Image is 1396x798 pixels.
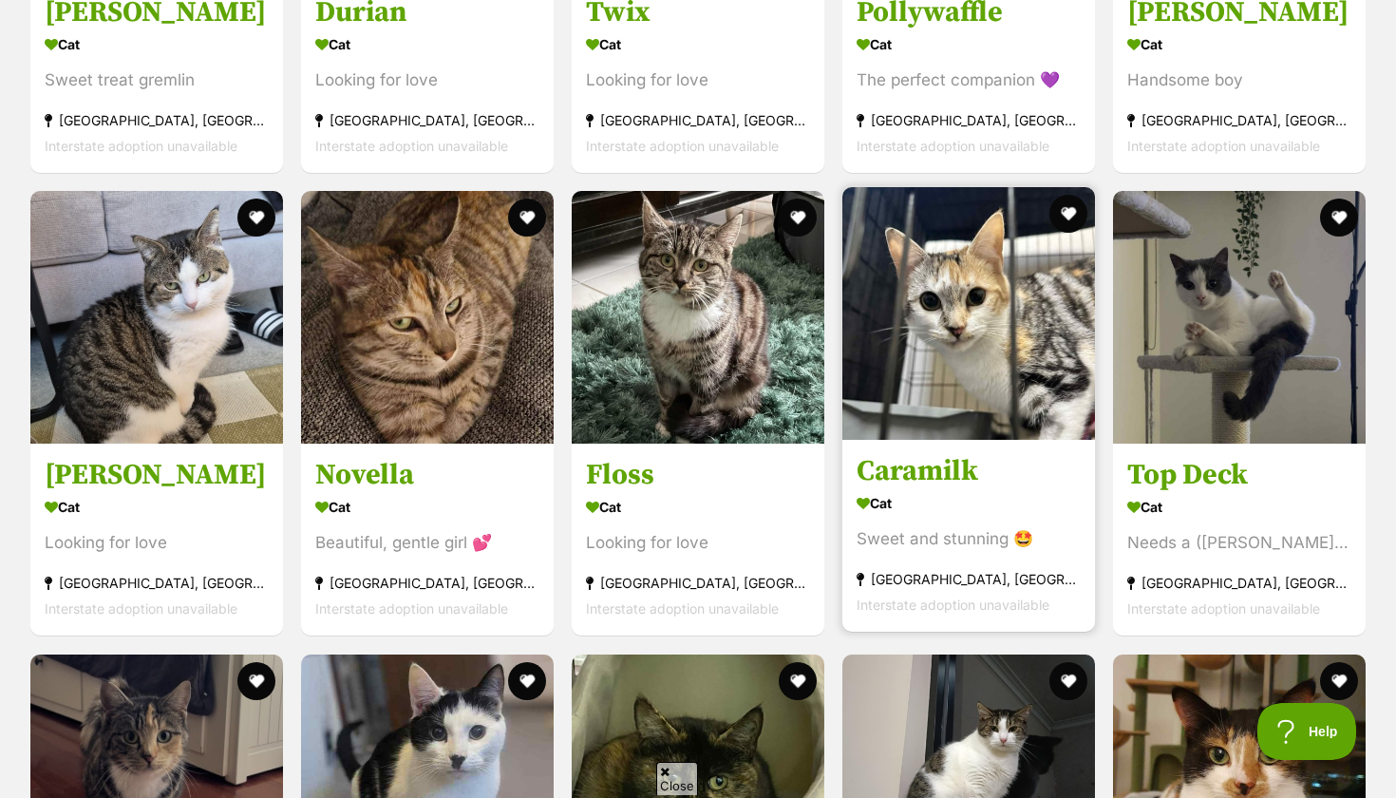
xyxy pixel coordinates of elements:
a: Caramilk Cat Sweet and stunning 🤩 [GEOGRAPHIC_DATA], [GEOGRAPHIC_DATA] Interstate adoption unavai... [842,440,1095,633]
h3: Floss [586,458,810,494]
div: Looking for love [315,67,539,93]
div: Handsome boy [1127,67,1351,93]
h3: Novella [315,458,539,494]
a: [PERSON_NAME] Cat Looking for love [GEOGRAPHIC_DATA], [GEOGRAPHIC_DATA] Interstate adoption unava... [30,444,283,636]
div: [GEOGRAPHIC_DATA], [GEOGRAPHIC_DATA] [586,107,810,133]
div: Sweet treat gremlin [45,67,269,93]
div: [GEOGRAPHIC_DATA], [GEOGRAPHIC_DATA] [1127,571,1351,597]
div: [GEOGRAPHIC_DATA], [GEOGRAPHIC_DATA] [315,107,539,133]
iframe: Help Scout Beacon - Open [1257,703,1358,760]
a: Novella Cat Beautiful, gentle girl 💕 [GEOGRAPHIC_DATA], [GEOGRAPHIC_DATA] Interstate adoption una... [301,444,554,636]
div: [GEOGRAPHIC_DATA], [GEOGRAPHIC_DATA] [315,571,539,597]
a: Floss Cat Looking for love [GEOGRAPHIC_DATA], [GEOGRAPHIC_DATA] Interstate adoption unavailable f... [572,444,824,636]
h3: Top Deck [1127,458,1351,494]
div: Cat [1127,494,1351,522]
div: Cat [586,494,810,522]
div: Looking for love [586,531,810,557]
div: Cat [1127,30,1351,58]
button: favourite [237,199,275,237]
div: Looking for love [586,67,810,93]
div: Cat [586,30,810,58]
div: Cat [857,490,1081,518]
div: [GEOGRAPHIC_DATA], [GEOGRAPHIC_DATA] [45,107,269,133]
div: [GEOGRAPHIC_DATA], [GEOGRAPHIC_DATA] [857,107,1081,133]
div: [GEOGRAPHIC_DATA], [GEOGRAPHIC_DATA] [45,571,269,597]
button: favourite [779,199,817,237]
img: Top Deck [1113,191,1366,444]
img: Caramilk [842,187,1095,440]
img: Floss [572,191,824,444]
a: Top Deck Cat Needs a ([PERSON_NAME]) home [GEOGRAPHIC_DATA], [GEOGRAPHIC_DATA] Interstate adoptio... [1113,444,1366,636]
button: favourite [779,662,817,700]
img: Fred [30,191,283,444]
div: Beautiful, gentle girl 💕 [315,531,539,557]
span: Interstate adoption unavailable [45,601,237,617]
div: The perfect companion 💜 [857,67,1081,93]
span: Close [656,762,698,795]
button: favourite [1320,199,1358,237]
img: Novella [301,191,554,444]
span: Interstate adoption unavailable [1127,601,1320,617]
span: Interstate adoption unavailable [857,138,1049,154]
span: Interstate adoption unavailable [586,601,779,617]
span: Interstate adoption unavailable [1127,138,1320,154]
button: favourite [1049,662,1087,700]
div: Cat [315,494,539,522]
div: Cat [45,494,269,522]
button: favourite [237,662,275,700]
span: Interstate adoption unavailable [857,598,1049,614]
h3: [PERSON_NAME] [45,458,269,494]
span: Interstate adoption unavailable [45,138,237,154]
div: Sweet and stunning 🤩 [857,527,1081,553]
div: Cat [315,30,539,58]
button: favourite [508,662,546,700]
h3: Caramilk [857,454,1081,490]
span: Interstate adoption unavailable [315,138,508,154]
div: [GEOGRAPHIC_DATA], [GEOGRAPHIC_DATA] [586,571,810,597]
button: favourite [508,199,546,237]
div: Needs a ([PERSON_NAME]) home [1127,531,1351,557]
div: [GEOGRAPHIC_DATA], [GEOGRAPHIC_DATA] [1127,107,1351,133]
div: Cat [45,30,269,58]
div: [GEOGRAPHIC_DATA], [GEOGRAPHIC_DATA] [857,567,1081,593]
span: Interstate adoption unavailable [315,601,508,617]
div: Looking for love [45,531,269,557]
span: Interstate adoption unavailable [586,138,779,154]
button: favourite [1320,662,1358,700]
div: Cat [857,30,1081,58]
button: favourite [1049,195,1087,233]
